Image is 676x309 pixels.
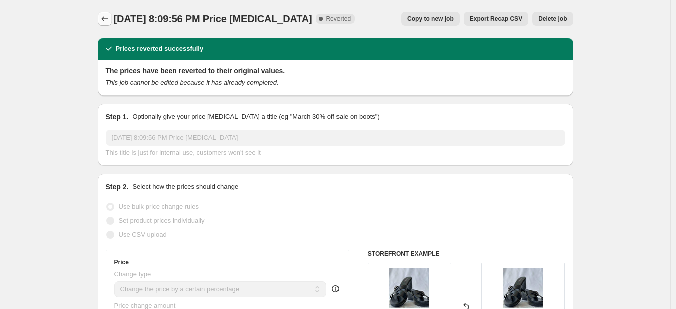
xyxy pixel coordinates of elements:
h6: STOREFRONT EXAMPLE [368,250,565,258]
input: 30% off holiday sale [106,130,565,146]
div: help [330,284,341,294]
span: Export Recap CSV [470,15,522,23]
span: Set product prices individually [119,217,205,224]
button: Copy to new job [401,12,460,26]
button: Price change jobs [98,12,112,26]
p: Optionally give your price [MEDICAL_DATA] a title (eg "March 30% off sale on boots") [132,112,379,122]
h2: Prices reverted successfully [116,44,204,54]
h3: Price [114,258,129,266]
h2: Step 2. [106,182,129,192]
span: This title is just for internal use, customers won't see it [106,149,261,156]
span: [DATE] 8:09:56 PM Price [MEDICAL_DATA] [114,13,312,24]
span: Change type [114,270,151,278]
button: Export Recap CSV [464,12,528,26]
img: vintage-90s-nine-west-wedge-sandals-balagan-vintage-69963_80x.jpg [389,268,429,308]
h2: Step 1. [106,112,129,122]
h2: The prices have been reverted to their original values. [106,66,565,76]
img: vintage-90s-nine-west-wedge-sandals-balagan-vintage-69963_80x.jpg [503,268,543,308]
span: Reverted [326,15,351,23]
span: Use bulk price change rules [119,203,199,210]
i: This job cannot be edited because it has already completed. [106,79,279,86]
p: Select how the prices should change [132,182,238,192]
span: Delete job [538,15,567,23]
button: Delete job [532,12,573,26]
span: Copy to new job [407,15,454,23]
span: Use CSV upload [119,231,167,238]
